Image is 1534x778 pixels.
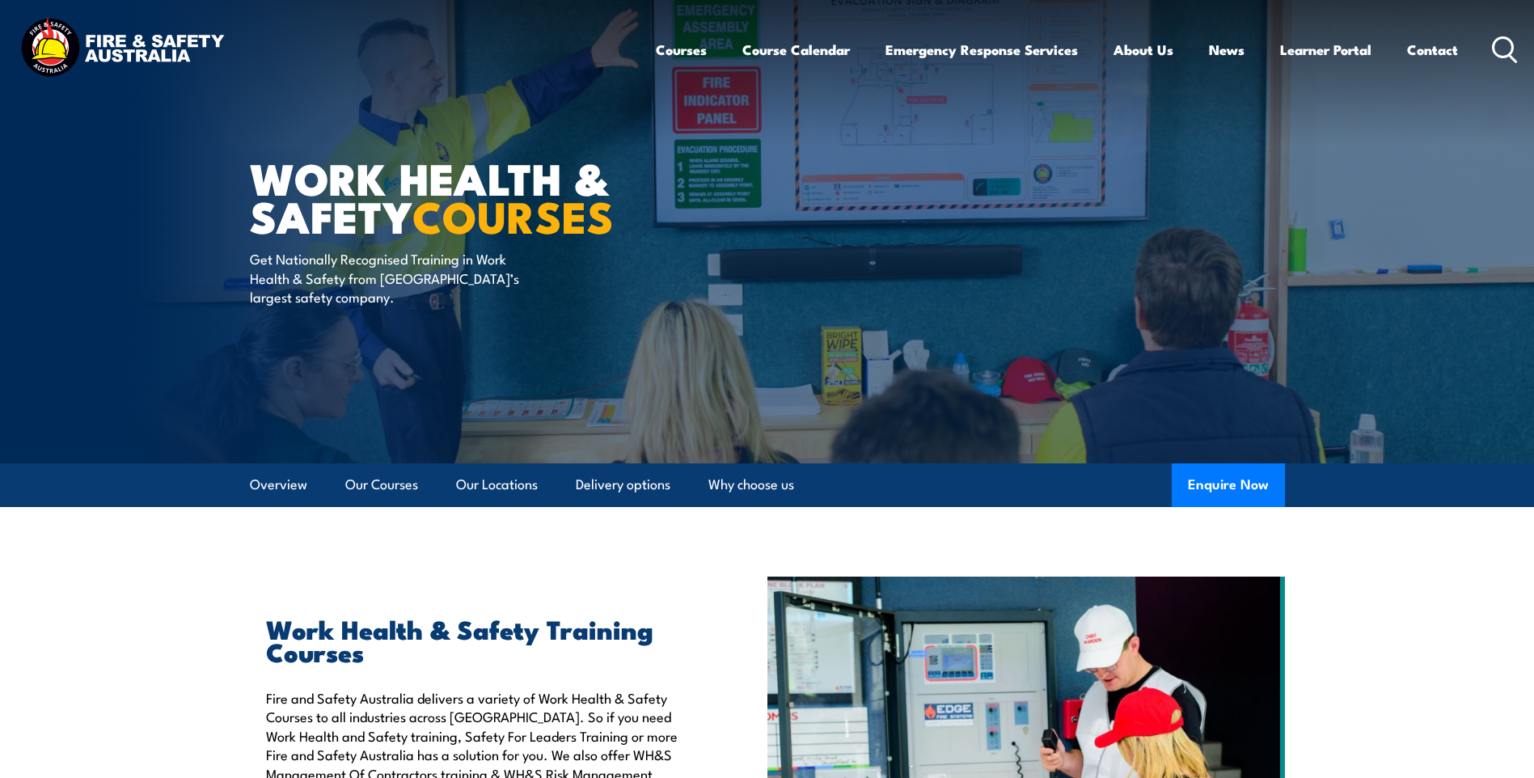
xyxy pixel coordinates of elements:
[656,28,707,71] a: Courses
[1172,463,1285,507] button: Enquire Now
[250,249,545,306] p: Get Nationally Recognised Training in Work Health & Safety from [GEOGRAPHIC_DATA]’s largest safet...
[1407,28,1458,71] a: Contact
[708,463,794,506] a: Why choose us
[1209,28,1245,71] a: News
[742,28,850,71] a: Course Calendar
[250,463,307,506] a: Overview
[266,617,693,662] h2: Work Health & Safety Training Courses
[1280,28,1371,71] a: Learner Portal
[456,463,538,506] a: Our Locations
[345,463,418,506] a: Our Courses
[885,28,1078,71] a: Emergency Response Services
[412,181,614,248] strong: COURSES
[576,463,670,506] a: Delivery options
[1114,28,1173,71] a: About Us
[250,159,649,234] h1: Work Health & Safety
